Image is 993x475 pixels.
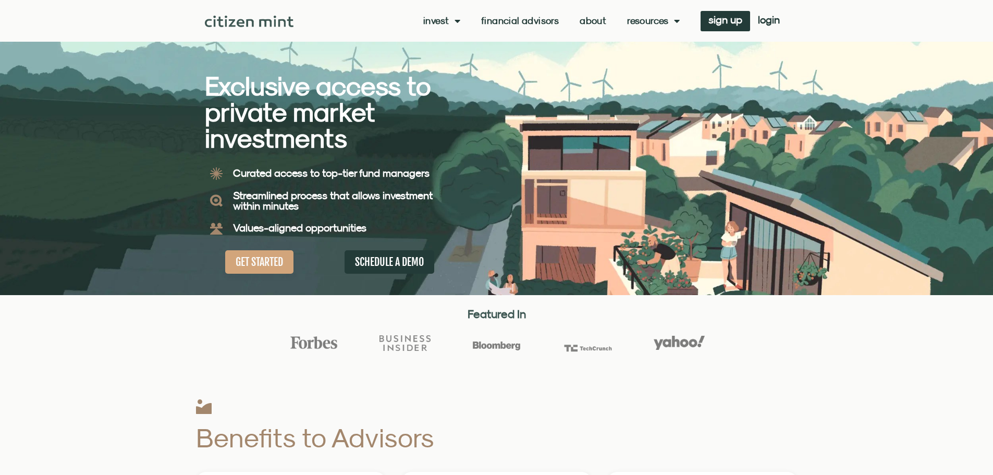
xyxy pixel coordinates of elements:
[423,16,680,26] nav: Menu
[345,250,434,274] a: SCHEDULE A DEMO
[288,336,339,349] img: Forbes Logo
[701,11,750,31] a: sign up
[627,16,680,26] a: Resources
[233,167,430,179] b: Curated access to top-tier fund managers
[750,11,788,31] a: login
[423,16,460,26] a: Invest
[205,73,460,151] h2: Exclusive access to private market investments
[468,307,526,321] strong: Featured In
[708,16,742,23] span: sign up
[196,424,590,451] h2: Benefits to Advisors
[233,222,366,234] b: Values-aligned opportunities
[481,16,559,26] a: Financial Advisors
[233,189,433,212] b: Streamlined process that allows investment within minutes
[236,255,283,269] span: GET STARTED
[580,16,606,26] a: About
[205,16,294,27] img: Citizen Mint
[355,255,424,269] span: SCHEDULE A DEMO
[758,16,780,23] span: login
[225,250,293,274] a: GET STARTED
